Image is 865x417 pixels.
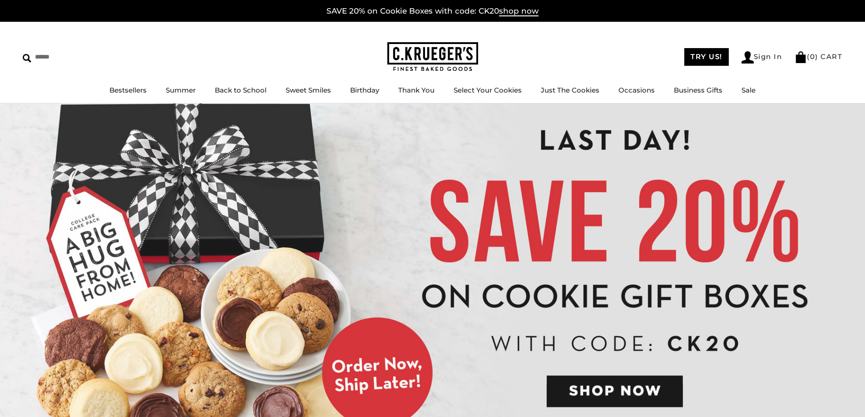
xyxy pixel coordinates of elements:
[350,86,379,94] a: Birthday
[618,86,655,94] a: Occasions
[23,54,31,63] img: Search
[326,6,539,16] a: SAVE 20% on Cookie Boxes with code: CK20shop now
[541,86,599,94] a: Just The Cookies
[741,51,754,64] img: Account
[810,52,816,61] span: 0
[286,86,331,94] a: Sweet Smiles
[215,86,267,94] a: Back to School
[795,52,842,61] a: (0) CART
[454,86,522,94] a: Select Your Cookies
[795,51,807,63] img: Bag
[109,86,147,94] a: Bestsellers
[684,48,729,66] a: TRY US!
[741,51,782,64] a: Sign In
[398,86,435,94] a: Thank You
[674,86,722,94] a: Business Gifts
[387,42,478,72] img: C.KRUEGER'S
[23,50,131,64] input: Search
[166,86,196,94] a: Summer
[499,6,539,16] span: shop now
[741,86,756,94] a: Sale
